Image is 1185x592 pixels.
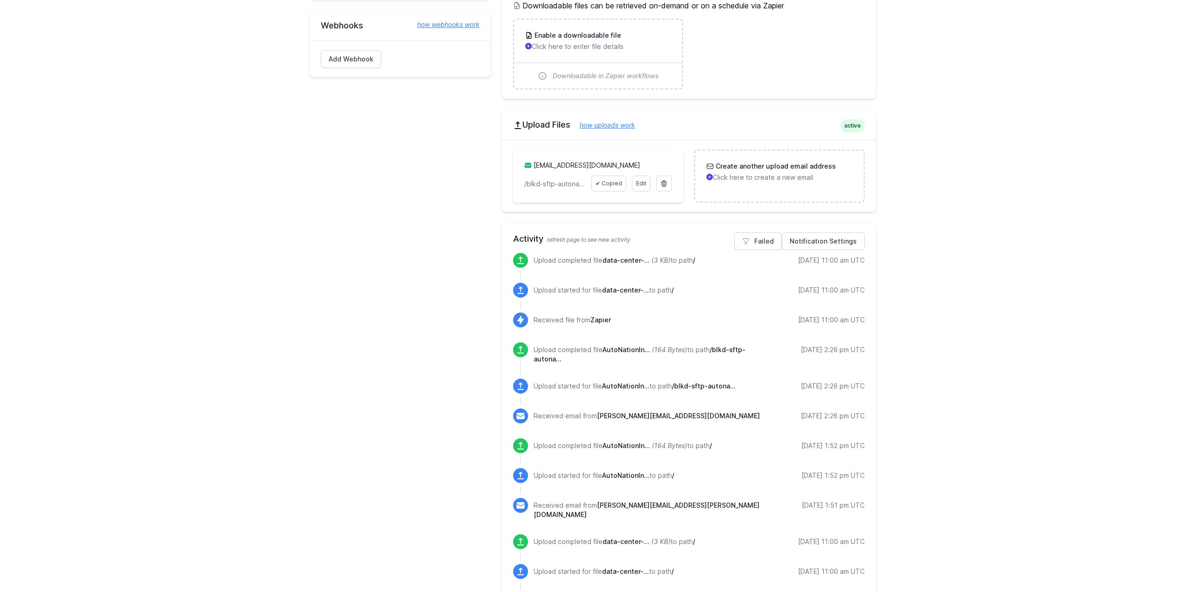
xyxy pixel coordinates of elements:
h3: Enable a downloadable file [533,31,621,40]
span: Zapier [590,316,611,324]
span: AutoNationInput_Test09102025.csv [603,442,650,449]
span: / [693,256,695,264]
span: Downloadable in Zapier workflows [553,71,659,81]
a: ✔ Copied [591,176,626,191]
p: Upload completed file to path [534,345,765,364]
p: Click here to enter file details [525,42,671,51]
div: [DATE] 11:00 am UTC [798,537,865,546]
a: Edit [632,176,650,191]
span: AutoNationInput_Test09102025.csv [602,382,650,390]
span: / [671,567,674,575]
div: [DATE] 1:52 pm UTC [801,441,865,450]
iframe: Drift Widget Chat Controller [1138,545,1174,581]
div: [DATE] 2:26 pm UTC [801,345,865,354]
p: Received file from [534,315,611,325]
span: / [671,286,674,294]
p: Upload started for file to path [534,381,736,391]
p: Received email from [534,501,765,519]
span: data-center-1760094009.csv [602,286,649,294]
div: [DATE] 2:26 pm UTC [801,381,865,391]
a: Create another upload email address Click here to create a new email [695,150,863,193]
p: Received email from [534,411,760,421]
h2: Webhooks [321,20,480,31]
p: Upload started for file to path [534,286,674,295]
h2: Upload Files [513,119,865,130]
div: [DATE] 11:00 am UTC [798,567,865,576]
span: refresh page to see new activity [547,236,630,243]
a: how webhooks work [408,20,480,29]
a: Enable a downloadable file Click here to enter file details Downloadable in Zapier workflows [514,20,682,88]
span: / [693,538,695,545]
span: data-center-1760007609.csv [603,538,650,545]
a: [EMAIL_ADDRESS][DOMAIN_NAME] [534,161,640,169]
a: how uploads work [570,121,635,129]
h3: Create another upload email address [714,162,836,171]
i: (3 KB) [651,538,670,545]
span: data-center-1760007609.csv [602,567,649,575]
p: Upload started for file to path [534,567,674,576]
span: AutoNationInput_Test09102025.csv [602,471,650,479]
p: Upload started for file to path [534,471,674,480]
div: [DATE] 1:51 pm UTC [802,501,865,510]
p: Upload completed file to path [534,441,712,450]
a: Failed [734,232,782,250]
a: Add Webhook [321,50,381,68]
span: [PERSON_NAME][EMAIL_ADDRESS][DOMAIN_NAME] [597,412,760,420]
i: (3 KB) [651,256,670,264]
i: (164 Bytes) [652,442,687,449]
p: Click here to create a new email [706,173,852,182]
i: (164 Bytes) [652,346,687,354]
span: data-center-1760094009.csv [603,256,650,264]
div: [DATE] 11:00 am UTC [798,286,865,295]
div: [DATE] 11:00 am UTC [798,315,865,325]
span: / [672,471,674,479]
h2: Activity [513,232,865,245]
p: /blkd-sftp-autonation/data-center [524,179,586,189]
div: [DATE] 2:26 pm UTC [801,411,865,421]
div: [DATE] 1:52 pm UTC [801,471,865,480]
p: Upload completed file to path [534,256,695,265]
p: Upload completed file to path [534,537,695,546]
span: / [710,442,712,449]
div: [DATE] 11:00 am UTC [798,256,865,265]
span: AutoNationInput_Test09102025.csv [603,346,650,354]
span: [PERSON_NAME][EMAIL_ADDRESS][PERSON_NAME][DOMAIN_NAME] [534,501,759,518]
a: Notification Settings [782,232,865,250]
span: active [840,119,865,132]
span: /blkd-sftp-autonation/data-center [672,382,736,390]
